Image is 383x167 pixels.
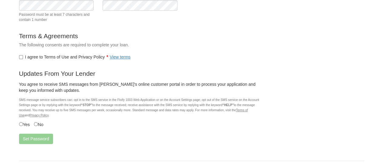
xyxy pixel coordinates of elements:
b: “STOP” [81,103,93,107]
span: Password must be at least 7 characters and contain 1 number [19,12,94,22]
input: Verify Password [103,0,177,11]
input: Yes [19,122,23,126]
small: SMS message service subscribers can: opt in to the SMS service in the Floify 1003 Web Application... [19,98,259,117]
a: Privacy Policy [30,114,49,117]
p: Updates From Your Lender [19,69,261,78]
input: I agree to Terms of Use and Privacy PolicyView terms [19,55,23,59]
a: View terms [110,55,130,59]
label: I agree to Terms of Use and Privacy Policy [19,54,131,60]
b: “HELP” [222,103,233,107]
div: You agree to receive SMS messages from [PERSON_NAME]'s online customer portal in order to process... [19,81,261,96]
p: The following consents are required to complete your loan. [19,42,261,48]
button: Set Password [19,134,53,144]
label: Yes [19,121,30,128]
p: Terms & Agreements [19,32,261,40]
input: No [34,122,38,126]
label: No [34,121,43,128]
